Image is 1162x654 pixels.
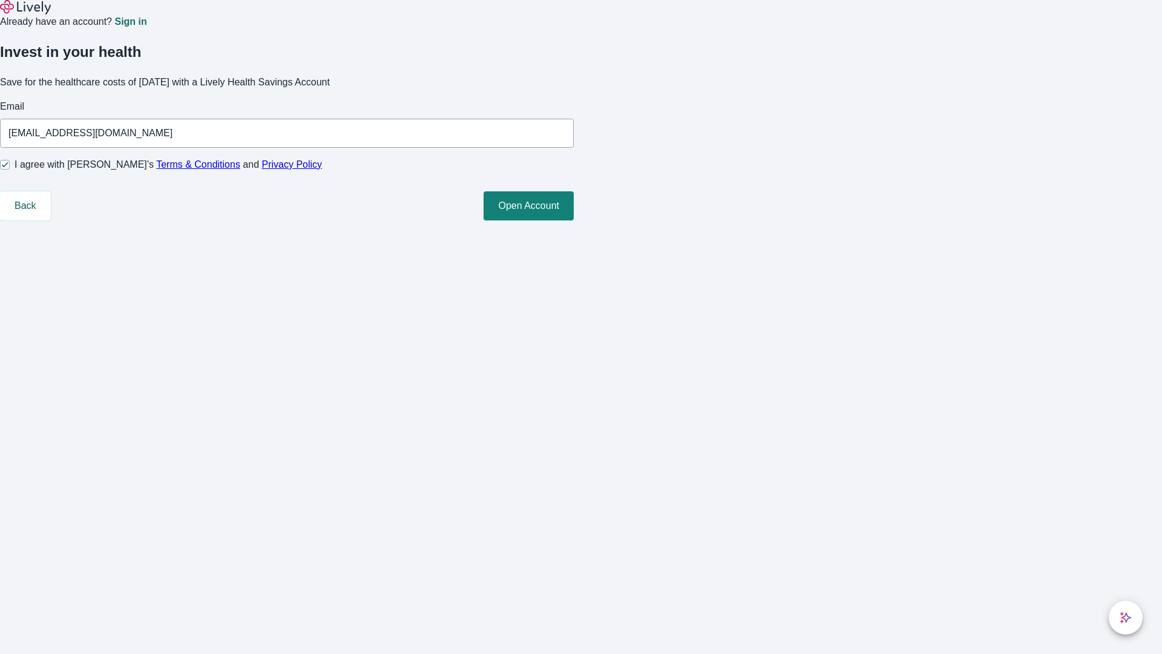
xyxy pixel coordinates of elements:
a: Sign in [114,17,146,27]
button: chat [1109,601,1143,635]
svg: Lively AI Assistant [1120,612,1132,624]
a: Privacy Policy [262,159,323,170]
button: Open Account [484,191,574,220]
span: I agree with [PERSON_NAME]’s and [15,157,322,172]
a: Terms & Conditions [156,159,240,170]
